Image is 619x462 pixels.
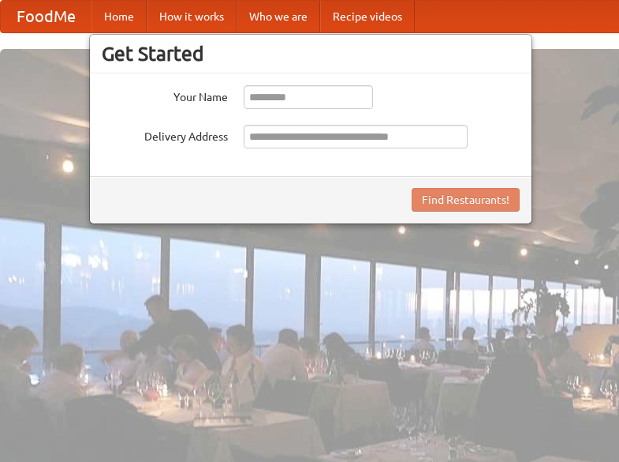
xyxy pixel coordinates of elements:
[412,188,520,212] button: Find Restaurants!
[102,42,520,66] h3: Get Started
[1,1,91,32] a: FoodMe
[91,1,147,32] a: Home
[147,1,237,32] a: How it works
[102,85,228,105] label: Your Name
[237,1,320,32] a: Who we are
[102,125,228,145] label: Delivery Address
[320,1,415,32] a: Recipe videos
